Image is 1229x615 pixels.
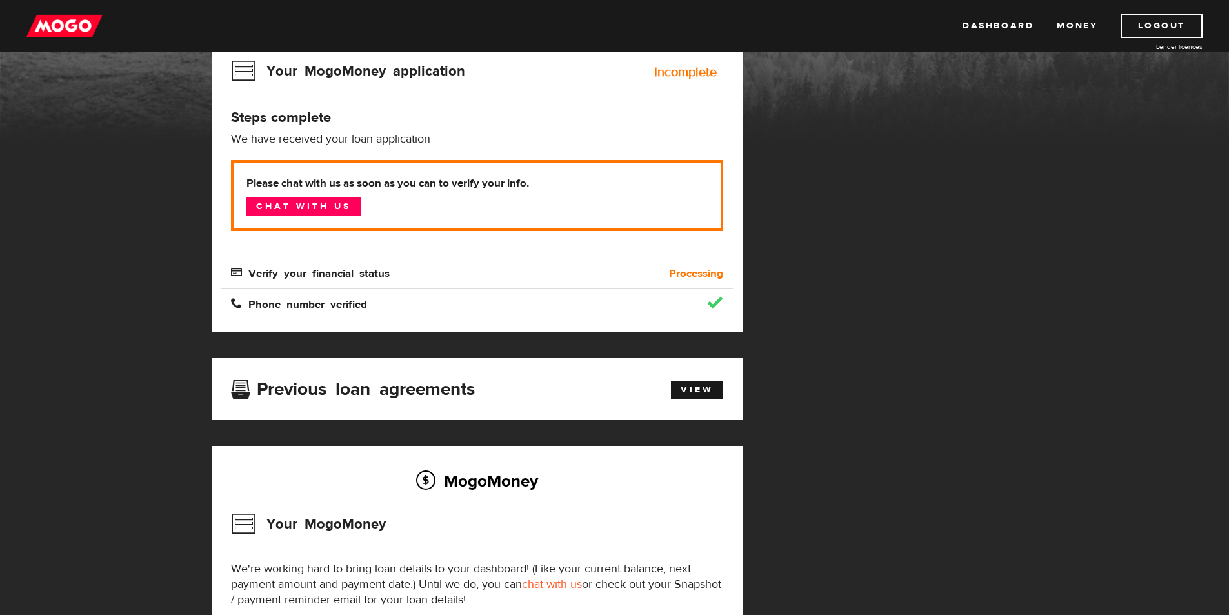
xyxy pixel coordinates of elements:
a: chat with us [522,577,582,592]
p: We're working hard to bring loan details to your dashboard! (Like your current balance, next paym... [231,561,723,608]
h3: Previous loan agreements [231,379,475,396]
a: Lender licences [1106,42,1203,52]
span: Verify your financial status [231,267,390,277]
a: Money [1057,14,1097,38]
b: Processing [669,266,723,281]
a: Chat with us [246,197,361,216]
div: Incomplete [654,66,717,79]
span: Phone number verified [231,297,367,308]
h2: MogoMoney [231,467,723,494]
h3: Your MogoMoney application [231,54,465,88]
p: We have received your loan application [231,132,723,147]
a: Dashboard [963,14,1034,38]
h3: Your MogoMoney [231,507,386,541]
b: Please chat with us as soon as you can to verify your info. [246,176,708,191]
img: mogo_logo-11ee424be714fa7cbb0f0f49df9e16ec.png [26,14,103,38]
a: View [671,381,723,399]
a: Logout [1121,14,1203,38]
h4: Steps complete [231,108,723,126]
iframe: LiveChat chat widget [971,315,1229,615]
